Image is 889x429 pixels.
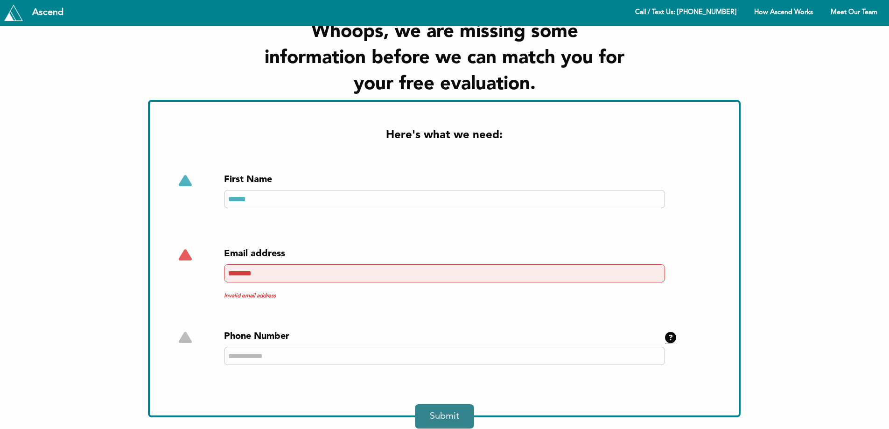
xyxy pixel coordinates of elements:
[746,4,821,22] a: How Ascend Works
[258,19,631,98] h1: Whoops, we are missing some information before we can match you for your free evaluation.
[180,128,709,144] h2: Here's what we need:
[4,5,23,21] img: Tryascend.com
[224,173,665,186] div: First Name
[627,4,744,22] a: Call / Text Us: [PHONE_NUMBER]
[823,4,885,22] a: Meet Our Team
[25,8,71,17] div: Ascend
[2,2,73,23] a: Tryascend.com Ascend
[415,404,474,429] button: Submit
[224,330,665,343] div: Phone Number
[224,292,665,300] span: Invalid email address
[224,247,665,260] div: Email address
